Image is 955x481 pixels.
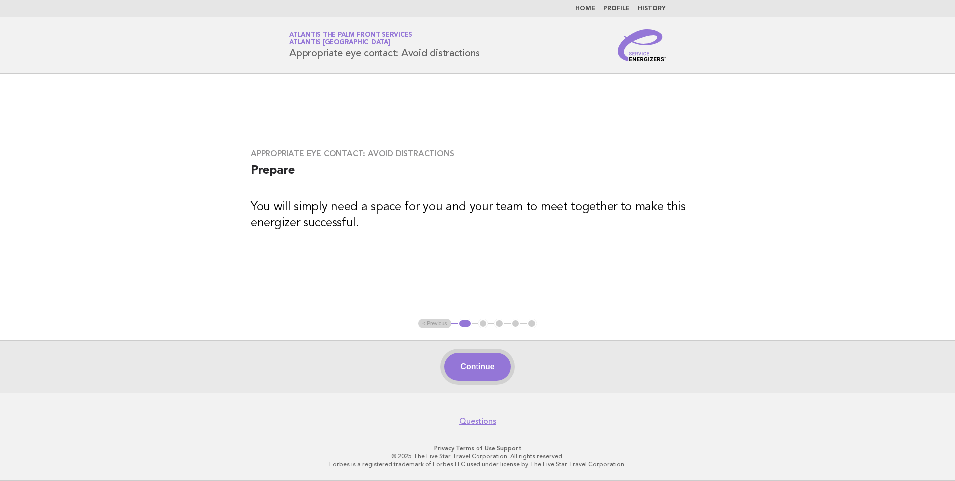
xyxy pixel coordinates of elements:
a: Terms of Use [456,445,495,452]
p: · · [172,444,783,452]
a: Questions [459,416,496,426]
a: Home [575,6,595,12]
img: Service Energizers [618,29,666,61]
h1: Appropriate eye contact: Avoid distractions [289,32,479,58]
p: © 2025 The Five Star Travel Corporation. All rights reserved. [172,452,783,460]
a: Profile [603,6,630,12]
a: History [638,6,666,12]
a: Support [497,445,521,452]
span: Atlantis [GEOGRAPHIC_DATA] [289,40,390,46]
p: Forbes is a registered trademark of Forbes LLC used under license by The Five Star Travel Corpora... [172,460,783,468]
h3: You will simply need a space for you and your team to meet together to make this energizer succes... [251,199,704,231]
a: Privacy [434,445,454,452]
a: Atlantis The Palm Front ServicesAtlantis [GEOGRAPHIC_DATA] [289,32,412,46]
h3: Appropriate eye contact: Avoid distractions [251,149,704,159]
h2: Prepare [251,163,704,187]
button: 1 [458,319,472,329]
button: Continue [444,353,510,381]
